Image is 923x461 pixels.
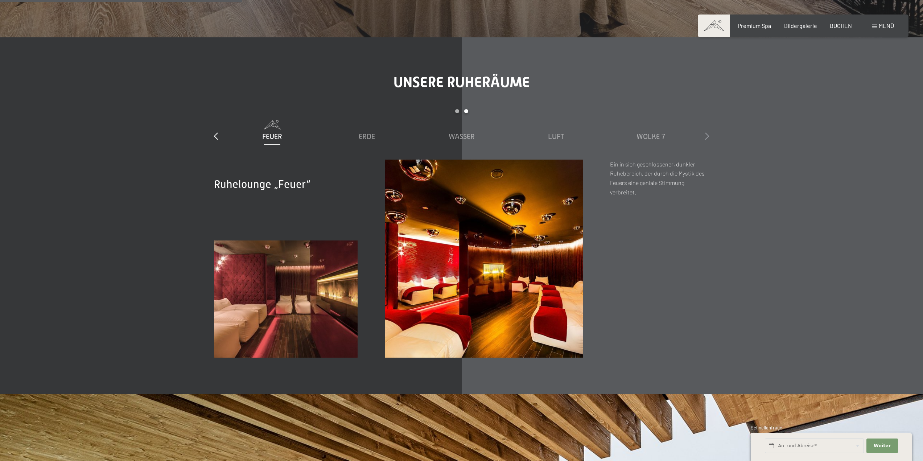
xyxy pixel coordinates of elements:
span: Unsere Ruheräume [393,74,530,91]
span: Menü [879,22,894,29]
span: Ruhelounge „Feuer“ [214,178,310,190]
div: Carousel Page 1 [455,109,459,113]
span: Feuer [262,132,282,140]
a: Premium Spa [738,22,771,29]
span: Wasser [449,132,475,140]
span: Weiter [874,443,891,449]
span: Luft [548,132,564,140]
span: Schnellanfrage [751,425,782,431]
div: Carousel Pagination [225,109,698,120]
a: Bildergalerie [784,22,817,29]
div: Carousel Page 2 (Current Slide) [464,109,468,113]
span: Wolke 7 [636,132,665,140]
span: Erde [359,132,375,140]
button: Weiter [866,439,898,453]
a: BUCHEN [830,22,852,29]
img: Ein Wellness-Urlaub in Südtirol – 7.700 m² Spa, 10 Saunen [385,160,583,358]
p: Ein in sich geschlossener, dunkler Ruhebereich, der durch die Mystik des Feuers eine geniale Stim... [610,160,709,197]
